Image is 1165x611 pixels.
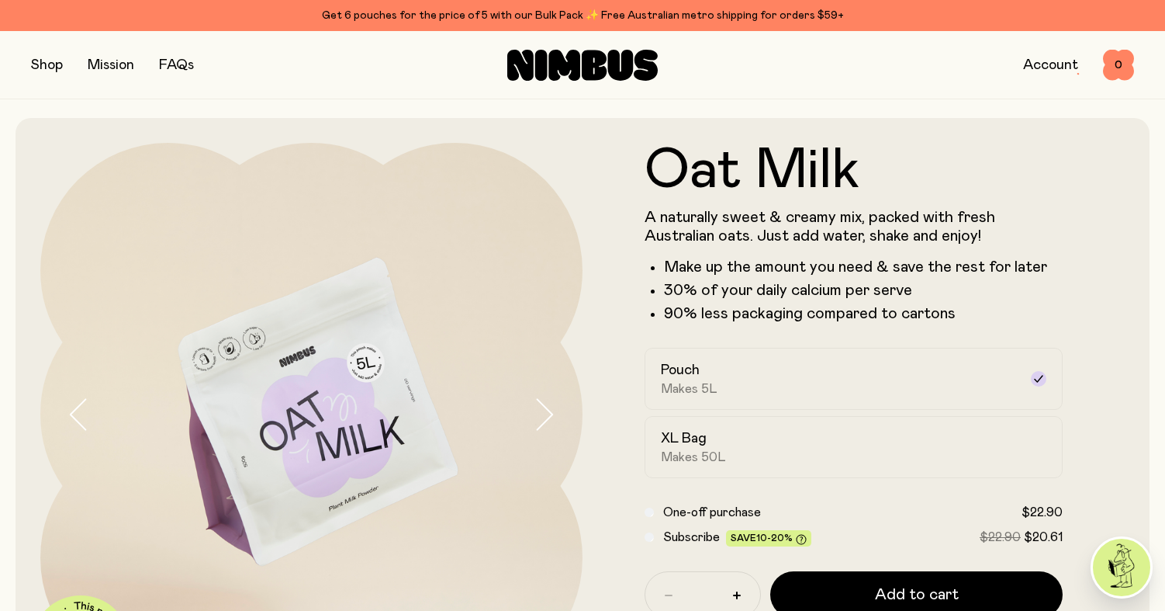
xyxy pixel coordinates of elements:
[661,361,700,380] h2: Pouch
[664,281,1063,300] li: 30% of your daily calcium per serve
[661,381,717,397] span: Makes 5L
[1093,539,1150,596] img: agent
[663,531,720,543] span: Subscribe
[875,584,959,606] span: Add to cart
[1103,50,1134,81] button: 0
[88,58,134,72] a: Mission
[663,506,761,519] span: One-off purchase
[756,533,793,543] span: 10-20%
[664,304,1063,323] li: 90% less packaging compared to cartons
[159,58,194,72] a: FAQs
[645,208,1063,245] p: A naturally sweet & creamy mix, packed with fresh Australian oats. Just add water, shake and enjoy!
[645,143,1063,199] h1: Oat Milk
[731,533,807,545] span: Save
[980,531,1021,543] span: $22.90
[661,450,726,465] span: Makes 50L
[664,258,1063,276] li: Make up the amount you need & save the rest for later
[661,429,707,448] h2: XL Bag
[1024,531,1063,543] span: $20.61
[31,6,1134,25] div: Get 6 pouches for the price of 5 with our Bulk Pack ✨ Free Australian metro shipping for orders $59+
[1023,58,1078,72] a: Account
[1022,506,1063,519] span: $22.90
